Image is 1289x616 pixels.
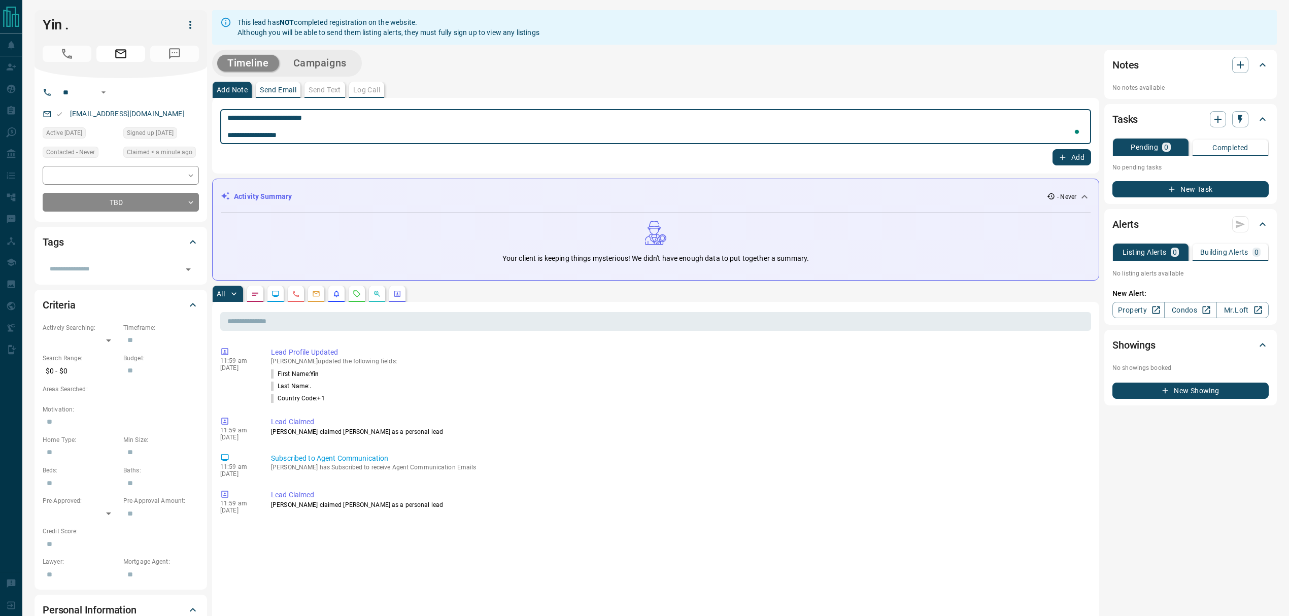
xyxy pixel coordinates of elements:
[43,435,118,444] p: Home Type:
[1112,363,1269,372] p: No showings booked
[271,394,325,403] p: Country Code :
[1112,111,1138,127] h2: Tasks
[1164,144,1168,151] p: 0
[1057,192,1076,201] p: - Never
[251,290,259,298] svg: Notes
[280,18,294,26] strong: NOT
[1164,302,1216,318] a: Condos
[1112,212,1269,236] div: Alerts
[1212,144,1248,151] p: Completed
[227,114,1084,140] textarea: To enrich screen reader interactions, please activate Accessibility in Grammarly extension settings
[1112,269,1269,278] p: No listing alerts available
[1112,83,1269,92] p: No notes available
[123,435,199,444] p: Min Size:
[43,527,199,536] p: Credit Score:
[271,417,1087,427] p: Lead Claimed
[1053,149,1091,165] button: Add
[271,382,311,391] p: Last Name :
[220,364,256,371] p: [DATE]
[220,507,256,514] p: [DATE]
[1112,337,1156,353] h2: Showings
[56,111,63,118] svg: Email Valid
[123,466,199,475] p: Baths:
[310,383,311,390] span: .
[97,86,110,98] button: Open
[1112,181,1269,197] button: New Task
[271,453,1087,464] p: Subscribed to Agent Communication
[43,496,118,505] p: Pre-Approved:
[310,370,319,378] span: Yin
[1112,107,1269,131] div: Tasks
[238,13,539,42] div: This lead has completed registration on the website. Although you will be able to send them listi...
[292,290,300,298] svg: Calls
[123,127,199,142] div: Sat Jul 13 2024
[123,147,199,161] div: Tue Sep 16 2025
[1112,57,1139,73] h2: Notes
[70,110,185,118] a: [EMAIL_ADDRESS][DOMAIN_NAME]
[220,427,256,434] p: 11:59 am
[217,86,248,93] p: Add Note
[1112,302,1165,318] a: Property
[123,496,199,505] p: Pre-Approval Amount:
[234,191,292,202] p: Activity Summary
[502,253,809,264] p: Your client is keeping things mysterious! We didn't have enough data to put together a summary.
[123,557,199,566] p: Mortgage Agent:
[46,128,82,138] span: Active [DATE]
[43,293,199,317] div: Criteria
[220,357,256,364] p: 11:59 am
[271,464,1087,471] p: [PERSON_NAME] has Subscribed to receive Agent Communication Emails
[271,358,1087,365] p: [PERSON_NAME] updated the following fields:
[43,230,199,254] div: Tags
[181,262,195,277] button: Open
[220,470,256,477] p: [DATE]
[1123,249,1167,256] p: Listing Alerts
[1112,288,1269,299] p: New Alert:
[317,395,324,402] span: +1
[220,434,256,441] p: [DATE]
[123,323,199,332] p: Timeframe:
[1200,249,1248,256] p: Building Alerts
[283,55,357,72] button: Campaigns
[312,290,320,298] svg: Emails
[150,46,199,62] span: No Number
[43,323,118,332] p: Actively Searching:
[46,147,95,157] span: Contacted - Never
[1216,302,1269,318] a: Mr.Loft
[271,490,1087,500] p: Lead Claimed
[217,55,279,72] button: Timeline
[1112,53,1269,77] div: Notes
[43,234,63,250] h2: Tags
[43,354,118,363] p: Search Range:
[1112,160,1269,175] p: No pending tasks
[1254,249,1259,256] p: 0
[373,290,381,298] svg: Opportunities
[127,128,174,138] span: Signed up [DATE]
[260,86,296,93] p: Send Email
[271,427,1087,436] p: [PERSON_NAME] claimed [PERSON_NAME] as a personal lead
[43,405,199,414] p: Motivation:
[96,46,145,62] span: Email
[43,385,199,394] p: Areas Searched:
[272,290,280,298] svg: Lead Browsing Activity
[271,369,319,379] p: First Name :
[127,147,192,157] span: Claimed < a minute ago
[1112,383,1269,399] button: New Showing
[393,290,401,298] svg: Agent Actions
[43,297,76,313] h2: Criteria
[43,46,91,62] span: No Number
[43,363,118,380] p: $0 - $0
[332,290,341,298] svg: Listing Alerts
[1112,333,1269,357] div: Showings
[123,354,199,363] p: Budget:
[1112,216,1139,232] h2: Alerts
[217,290,225,297] p: All
[220,500,256,507] p: 11:59 am
[43,193,199,212] div: TBD
[43,557,118,566] p: Lawyer:
[1173,249,1177,256] p: 0
[353,290,361,298] svg: Requests
[43,17,166,33] h1: Yin .
[1131,144,1158,151] p: Pending
[271,500,1087,509] p: [PERSON_NAME] claimed [PERSON_NAME] as a personal lead
[271,347,1087,358] p: Lead Profile Updated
